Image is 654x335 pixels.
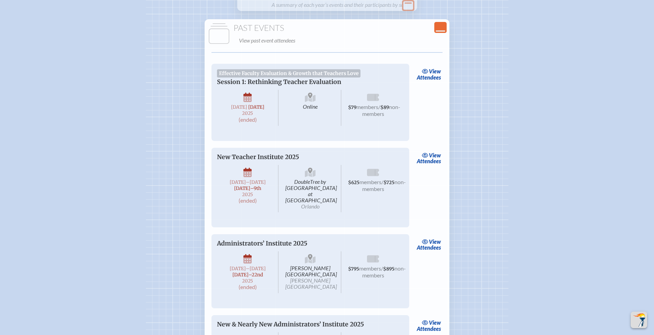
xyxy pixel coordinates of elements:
[248,104,264,110] span: [DATE]
[217,153,299,161] span: New Teacher Institute 2025
[217,240,307,247] span: Administrators’ Institute 2025
[217,78,341,86] span: Session 1: Rethinking Teacher Evaluation
[429,152,441,158] span: view
[348,180,359,186] span: $625
[380,105,389,110] span: $89
[348,105,356,110] span: $79
[280,251,341,294] span: [PERSON_NAME][GEOGRAPHIC_DATA]
[232,272,263,278] span: [DATE]–⁠22nd
[280,90,341,125] span: Online
[356,104,378,110] span: members
[362,265,406,278] span: non-members
[632,313,646,327] img: To the top
[239,284,257,290] span: (ended)
[359,179,381,185] span: members
[217,321,364,328] span: New & Nearly New Administrators’ Institute 2025
[631,312,647,328] button: Scroll Top
[222,111,273,116] span: 2025
[348,266,359,272] span: $795
[234,186,261,191] span: [DATE]–⁠9th
[231,104,247,110] span: [DATE]
[239,116,257,123] span: (ended)
[381,179,383,185] span: /
[207,23,447,33] h1: Past Events
[222,192,273,197] span: 2025
[415,151,443,166] a: viewAttendees
[359,265,381,272] span: members
[381,265,383,272] span: /
[383,180,394,186] span: $725
[280,165,341,212] span: DoubleTree by [GEOGRAPHIC_DATA] at [GEOGRAPHIC_DATA]
[230,179,246,185] span: [DATE]
[415,318,443,334] a: viewAttendees
[246,266,266,272] span: –[DATE]
[239,36,445,45] p: View past event attendees
[239,197,257,204] span: (ended)
[415,237,443,253] a: viewAttendees
[415,67,443,82] a: viewAttendees
[222,278,273,284] span: 2025
[301,203,320,210] span: Orlando
[429,319,441,326] span: view
[362,179,406,192] span: non-members
[429,238,441,245] span: view
[217,69,360,77] span: Effective Faculty Evaluation & Growth that Teachers Love
[429,68,441,74] span: view
[383,266,394,272] span: $895
[362,104,400,117] span: non-members
[285,277,337,290] span: [PERSON_NAME][GEOGRAPHIC_DATA]
[246,179,266,185] span: –[DATE]
[378,104,380,110] span: /
[230,266,246,272] span: [DATE]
